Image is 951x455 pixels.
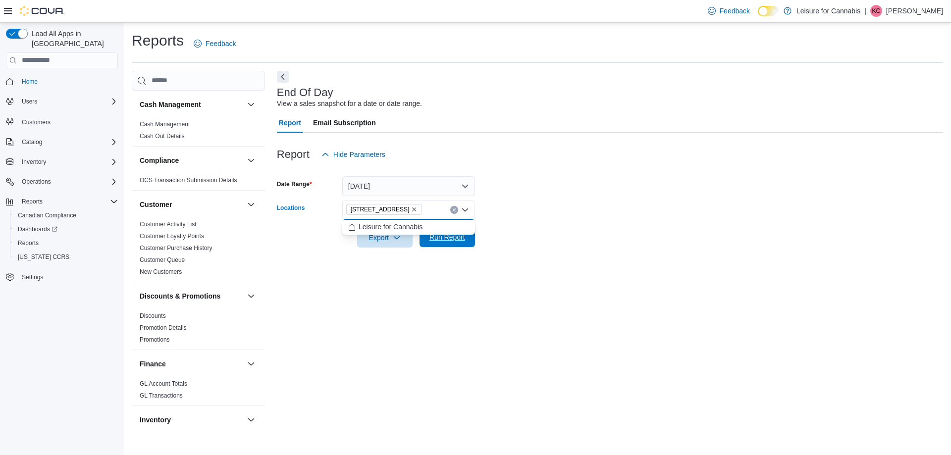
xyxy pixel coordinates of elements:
[190,34,240,53] a: Feedback
[18,176,55,188] button: Operations
[14,223,118,235] span: Dashboards
[429,232,465,242] span: Run Report
[18,156,118,168] span: Inventory
[18,76,42,88] a: Home
[2,155,122,169] button: Inventory
[359,222,423,232] span: Leisure for Cannabis
[277,71,289,83] button: Next
[140,324,187,331] a: Promotion Details
[18,75,118,88] span: Home
[22,158,46,166] span: Inventory
[245,290,257,302] button: Discounts & Promotions
[140,359,243,369] button: Finance
[18,271,47,283] a: Settings
[277,99,422,109] div: View a sales snapshot for a date or date range.
[10,208,122,222] button: Canadian Compliance
[357,228,413,248] button: Export
[140,232,204,240] span: Customer Loyalty Points
[704,1,754,21] a: Feedback
[245,358,257,370] button: Finance
[10,236,122,250] button: Reports
[2,114,122,129] button: Customers
[140,268,182,275] a: New Customers
[18,96,41,107] button: Users
[140,132,185,140] span: Cash Out Details
[132,218,265,282] div: Customer
[140,244,212,252] span: Customer Purchase History
[10,250,122,264] button: [US_STATE] CCRS
[2,95,122,108] button: Users
[758,6,779,16] input: Dark Mode
[140,177,237,184] a: OCS Transaction Submission Details
[132,118,265,146] div: Cash Management
[886,5,943,17] p: [PERSON_NAME]
[20,6,64,16] img: Cova
[2,195,122,208] button: Reports
[342,220,475,234] button: Leisure for Cannabis
[18,96,118,107] span: Users
[14,237,118,249] span: Reports
[317,145,389,164] button: Hide Parameters
[363,228,407,248] span: Export
[140,121,190,128] a: Cash Management
[420,227,475,247] button: Run Report
[140,380,187,388] span: GL Account Totals
[140,268,182,276] span: New Customers
[140,415,171,425] h3: Inventory
[18,156,50,168] button: Inventory
[132,310,265,350] div: Discounts & Promotions
[796,5,860,17] p: Leisure for Cannabis
[140,120,190,128] span: Cash Management
[132,31,184,51] h1: Reports
[18,271,118,283] span: Settings
[14,209,80,221] a: Canadian Compliance
[22,118,51,126] span: Customers
[411,206,417,212] button: Remove 3121 W. Broadway from selection in this group
[140,312,166,320] span: Discounts
[140,176,237,184] span: OCS Transaction Submission Details
[277,180,312,188] label: Date Range
[342,176,475,196] button: [DATE]
[14,209,118,221] span: Canadian Compliance
[864,5,866,17] p: |
[140,155,179,165] h3: Compliance
[870,5,882,17] div: Kyna Crumley
[132,174,265,190] div: Compliance
[277,204,305,212] label: Locations
[720,6,750,16] span: Feedback
[346,204,422,215] span: 3121 W. Broadway
[342,220,475,234] div: Choose from the following options
[140,359,166,369] h3: Finance
[351,204,410,214] span: [STREET_ADDRESS]
[18,136,46,148] button: Catalog
[140,100,243,109] button: Cash Management
[872,5,881,17] span: KC
[277,87,333,99] h3: End Of Day
[140,256,185,264] span: Customer Queue
[333,150,385,159] span: Hide Parameters
[245,414,257,426] button: Inventory
[18,115,118,128] span: Customers
[277,149,310,160] h3: Report
[18,253,69,261] span: [US_STATE] CCRS
[18,196,47,207] button: Reports
[18,239,39,247] span: Reports
[2,270,122,284] button: Settings
[22,273,43,281] span: Settings
[22,78,38,86] span: Home
[245,99,257,110] button: Cash Management
[140,392,183,399] a: GL Transactions
[140,221,197,228] a: Customer Activity List
[18,116,54,128] a: Customers
[22,178,51,186] span: Operations
[140,200,172,209] h3: Customer
[279,113,301,133] span: Report
[140,291,220,301] h3: Discounts & Promotions
[18,211,76,219] span: Canadian Compliance
[2,74,122,89] button: Home
[140,133,185,140] a: Cash Out Details
[14,223,61,235] a: Dashboards
[14,251,118,263] span: Washington CCRS
[2,175,122,189] button: Operations
[461,206,469,214] button: Close list of options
